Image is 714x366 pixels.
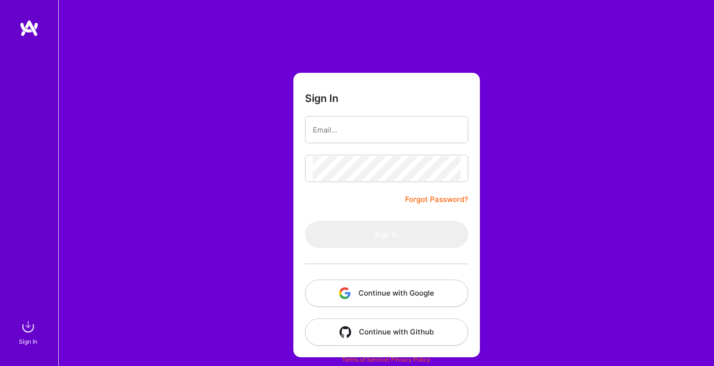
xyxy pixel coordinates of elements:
a: sign inSign In [20,317,38,347]
a: Forgot Password? [405,194,468,205]
div: Sign In [19,336,37,347]
span: | [342,356,430,363]
img: icon [339,287,351,299]
input: Email... [313,117,460,142]
a: Privacy Policy [391,356,430,363]
img: sign in [18,317,38,336]
h3: Sign In [305,92,339,104]
button: Continue with Google [305,280,468,307]
button: Continue with Github [305,318,468,346]
div: © 2025 ATeams Inc., All rights reserved. [58,337,714,361]
a: Terms of Service [342,356,388,363]
button: Sign In [305,221,468,248]
img: icon [340,326,351,338]
img: logo [19,19,39,37]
